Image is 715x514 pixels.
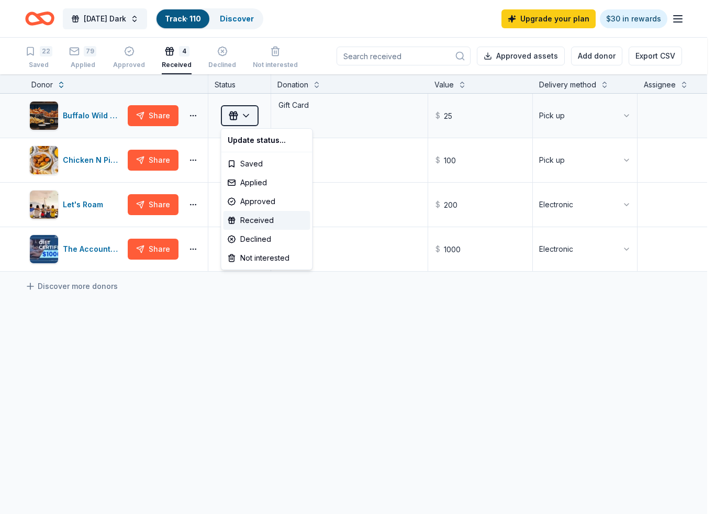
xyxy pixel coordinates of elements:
div: Approved [224,192,310,211]
div: Update status... [224,131,310,150]
div: Saved [224,154,310,173]
div: Declined [224,230,310,249]
div: Applied [224,173,310,192]
div: Not interested [224,249,310,267]
div: Received [224,211,310,230]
